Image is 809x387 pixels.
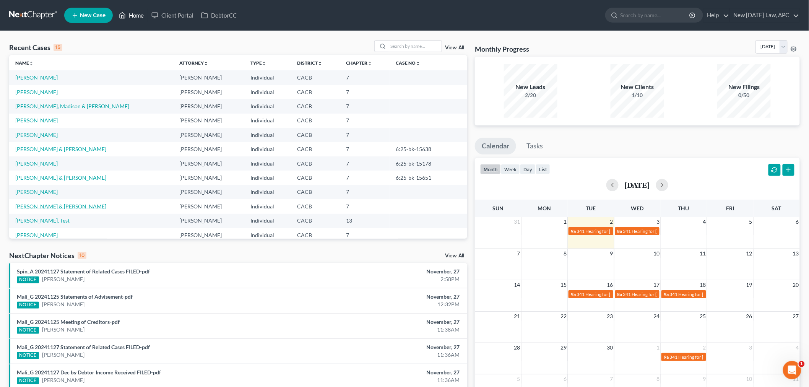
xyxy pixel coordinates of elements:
a: [PERSON_NAME] [15,89,58,95]
span: 8a [617,291,622,297]
span: 23 [606,312,614,321]
td: Individual [244,185,291,199]
a: Attorneyunfold_more [179,60,208,66]
span: 5 [749,217,753,226]
span: 12 [746,249,753,258]
span: 9a [571,228,576,234]
a: Mali_G 20241125 Meeting of Creditors-pdf [17,319,120,325]
td: 6:25-bk-15638 [390,142,467,156]
span: 20 [792,280,800,289]
i: unfold_more [367,61,372,66]
a: Calendar [475,138,516,154]
span: Thu [678,205,689,211]
div: November, 27 [317,268,460,275]
td: [PERSON_NAME] [173,114,244,128]
div: New Filings [717,83,771,91]
a: [PERSON_NAME] [42,326,84,333]
td: Individual [244,142,291,156]
span: 8 [656,374,660,384]
span: 14 [513,280,521,289]
span: 8a [617,228,622,234]
td: [PERSON_NAME] [173,156,244,171]
a: [PERSON_NAME], Madison & [PERSON_NAME] [15,103,129,109]
h2: [DATE] [625,181,650,189]
div: NOTICE [17,377,39,384]
span: 4 [702,217,707,226]
span: 341 Hearing for [PERSON_NAME] [623,291,692,297]
div: NOTICE [17,352,39,359]
button: month [480,164,501,174]
i: unfold_more [29,61,34,66]
td: 13 [340,214,390,228]
a: [PERSON_NAME] & [PERSON_NAME] [15,174,106,181]
div: November, 27 [317,293,460,301]
span: 341 Hearing for [PERSON_NAME] & [PERSON_NAME] [669,291,778,297]
td: 7 [340,228,390,242]
span: 9a [571,291,576,297]
div: NOTICE [17,327,39,334]
div: NOTICE [17,276,39,283]
span: 6 [795,217,800,226]
input: Search by name... [621,8,690,22]
td: [PERSON_NAME] [173,70,244,85]
i: unfold_more [416,61,420,66]
div: Recent Cases [9,43,62,52]
td: [PERSON_NAME] [173,199,244,213]
span: 2 [609,217,614,226]
div: 11:38AM [317,326,460,333]
a: View All [445,45,464,50]
td: CACB [291,228,340,242]
span: 22 [560,312,567,321]
td: Individual [244,128,291,142]
div: November, 27 [317,343,460,351]
a: Mali_G 20241127 Statement of Related Cases FILED-pdf [17,344,150,350]
a: Typeunfold_more [250,60,266,66]
td: 6:25-bk-15178 [390,156,467,171]
td: CACB [291,85,340,99]
span: 3 [656,217,660,226]
td: CACB [291,199,340,213]
a: [PERSON_NAME] [15,189,58,195]
span: 11 [699,249,707,258]
div: NOTICE [17,302,39,309]
span: Wed [631,205,643,211]
a: View All [445,253,464,259]
span: 31 [513,217,521,226]
a: [PERSON_NAME] [15,160,58,167]
iframe: Intercom live chat [783,361,801,379]
td: [PERSON_NAME] [173,171,244,185]
td: [PERSON_NAME] [173,99,244,113]
span: Sun [492,205,504,211]
span: Mon [538,205,551,211]
td: Individual [244,171,291,185]
td: Individual [244,99,291,113]
a: DebtorCC [197,8,240,22]
td: Individual [244,228,291,242]
a: [PERSON_NAME] [42,301,84,308]
span: 29 [560,343,567,352]
td: CACB [291,156,340,171]
span: 16 [606,280,614,289]
a: New [DATE] Law, APC [730,8,799,22]
span: 25 [699,312,707,321]
span: 19 [746,280,753,289]
i: unfold_more [262,61,266,66]
div: 2/20 [504,91,557,99]
span: 3 [749,343,753,352]
td: [PERSON_NAME] [173,142,244,156]
a: [PERSON_NAME] & [PERSON_NAME] [15,146,106,152]
span: 5 [517,374,521,384]
span: 1 [799,361,805,367]
td: 7 [340,128,390,142]
a: [PERSON_NAME] [42,275,84,283]
td: 7 [340,70,390,85]
td: [PERSON_NAME] [173,128,244,142]
td: [PERSON_NAME] [173,228,244,242]
a: Mali_G 20241125 Statements of Advisement-pdf [17,293,133,300]
span: 341 Hearing for [PERSON_NAME] [623,228,692,234]
td: CACB [291,214,340,228]
div: 15 [54,44,62,51]
div: 1/10 [611,91,664,99]
a: [PERSON_NAME] [15,232,58,238]
td: 7 [340,99,390,113]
